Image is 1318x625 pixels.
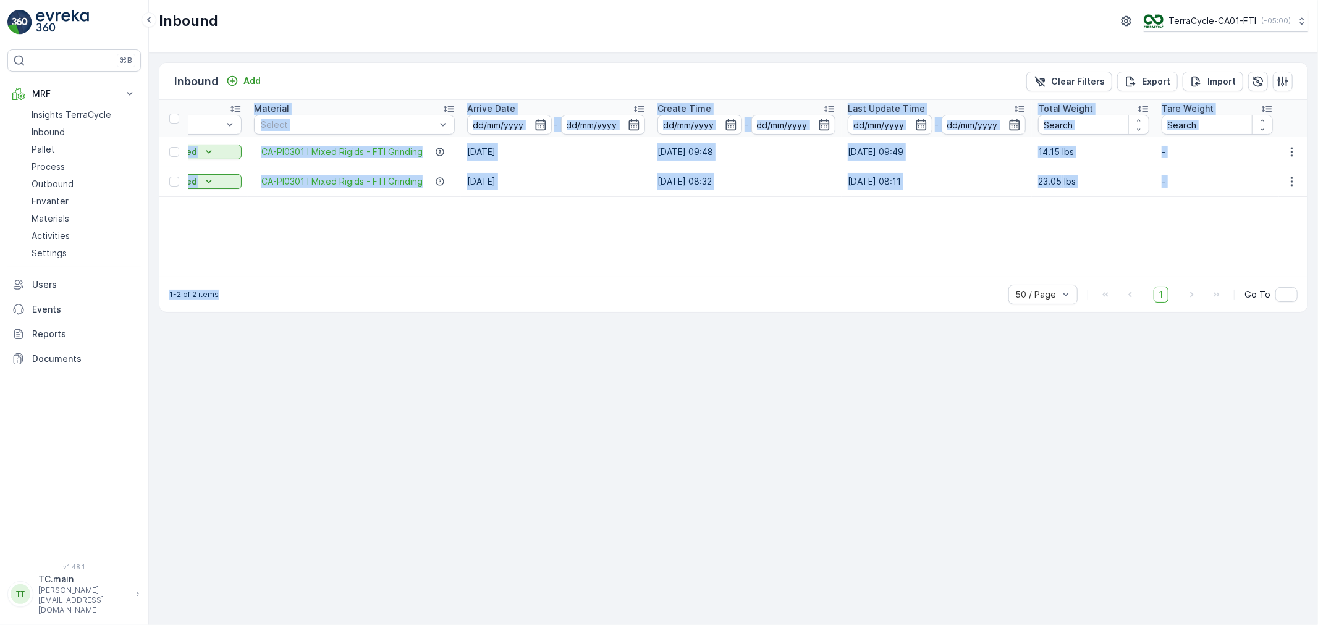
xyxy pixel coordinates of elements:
[461,167,651,196] td: [DATE]
[651,167,842,196] td: [DATE] 08:32
[848,115,932,135] input: dd/mm/yyyy
[221,73,266,88] button: Add
[38,573,130,585] p: TC.main
[1162,115,1273,135] input: Search
[32,279,136,291] p: Users
[261,175,423,188] a: CA-PI0301 I Mixed Rigids - FTI Grinding
[942,115,1026,135] input: dd/mm/yyyy
[32,126,65,138] p: Inbound
[1162,175,1273,188] p: -
[467,103,515,115] p: Arrive Date
[842,167,1032,196] td: [DATE] 08:11
[27,245,141,262] a: Settings
[1183,72,1243,91] button: Import
[554,117,559,132] p: -
[1051,75,1105,88] p: Clear Filters
[561,115,646,135] input: dd/mm/yyyy
[243,75,261,87] p: Add
[38,585,130,615] p: [PERSON_NAME][EMAIL_ADDRESS][DOMAIN_NAME]
[32,212,69,225] p: Materials
[32,143,55,156] p: Pallet
[32,353,136,365] p: Documents
[32,230,70,242] p: Activities
[1207,75,1236,88] p: Import
[261,146,423,158] a: CA-PI0301 I Mixed Rigids - FTI Grinding
[7,272,141,297] a: Users
[651,137,842,167] td: [DATE] 09:48
[842,137,1032,167] td: [DATE] 09:49
[1038,146,1149,158] p: 14.15 lbs
[1117,72,1178,91] button: Export
[7,573,141,615] button: TTTC.main[PERSON_NAME][EMAIL_ADDRESS][DOMAIN_NAME]
[848,103,925,115] p: Last Update Time
[1026,72,1112,91] button: Clear Filters
[745,117,749,132] p: -
[120,56,132,65] p: ⌘B
[1168,15,1256,27] p: TerraCycle-CA01-FTI
[27,106,141,124] a: Insights TerraCycle
[1144,14,1164,28] img: TC_BVHiTW6.png
[36,10,89,35] img: logo_light-DOdMpM7g.png
[1038,175,1149,188] p: 23.05 lbs
[7,82,141,106] button: MRF
[7,10,32,35] img: logo
[467,115,552,135] input: dd/mm/yyyy
[935,117,939,132] p: -
[7,563,141,571] span: v 1.48.1
[1038,115,1149,135] input: Search
[27,158,141,175] a: Process
[657,103,711,115] p: Create Time
[32,109,111,121] p: Insights TerraCycle
[27,175,141,193] a: Outbound
[27,227,141,245] a: Activities
[27,193,141,210] a: Envanter
[11,584,30,604] div: TT
[1142,75,1170,88] p: Export
[169,147,179,157] div: Toggle Row Selected
[169,177,179,187] div: Toggle Row Selected
[32,161,65,173] p: Process
[32,178,74,190] p: Outbound
[32,247,67,259] p: Settings
[174,73,219,90] p: Inbound
[1154,287,1168,303] span: 1
[1244,288,1270,301] span: Go To
[32,303,136,316] p: Events
[32,88,116,100] p: MRF
[27,210,141,227] a: Materials
[1162,103,1214,115] p: Tare Weight
[461,137,651,167] td: [DATE]
[169,290,219,300] p: 1-2 of 2 items
[32,195,69,208] p: Envanter
[254,103,289,115] p: Material
[7,297,141,322] a: Events
[7,346,141,371] a: Documents
[27,124,141,141] a: Inbound
[32,328,136,340] p: Reports
[1162,146,1273,158] p: -
[7,322,141,346] a: Reports
[1038,103,1093,115] p: Total Weight
[751,115,836,135] input: dd/mm/yyyy
[657,115,742,135] input: dd/mm/yyyy
[1144,10,1308,32] button: TerraCycle-CA01-FTI(-05:00)
[1261,16,1291,26] p: ( -05:00 )
[261,119,436,131] p: Select
[27,141,141,158] a: Pallet
[159,11,218,31] p: Inbound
